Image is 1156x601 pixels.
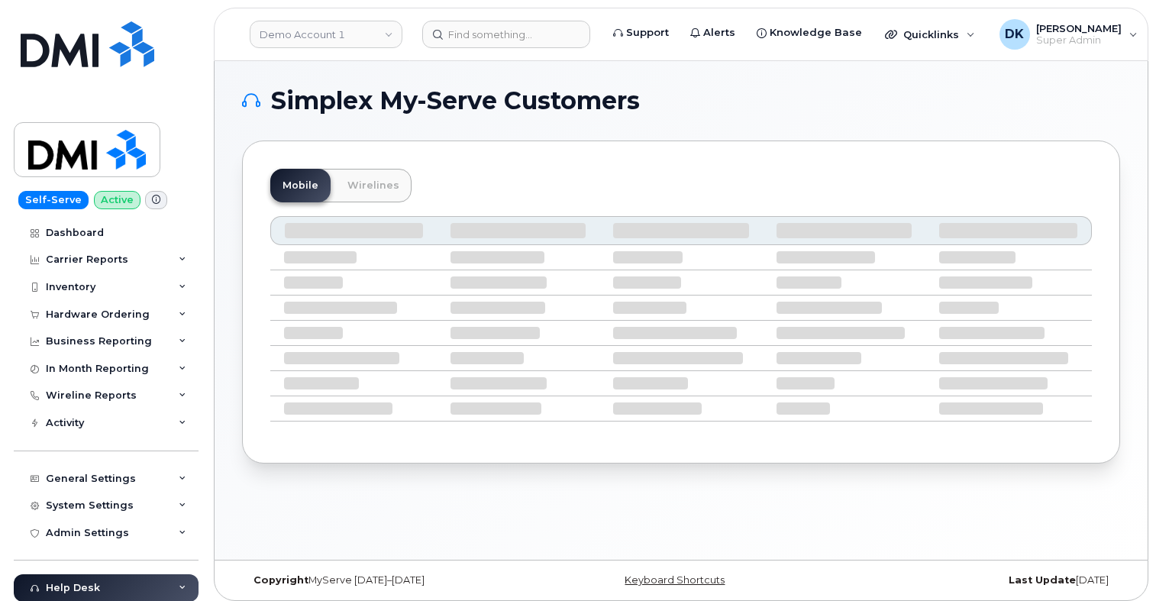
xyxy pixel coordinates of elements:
[828,574,1120,586] div: [DATE]
[335,169,412,202] a: Wirelines
[1009,574,1076,586] strong: Last Update
[271,89,640,112] span: Simplex My-Serve Customers
[270,169,331,202] a: Mobile
[242,574,534,586] div: MyServe [DATE]–[DATE]
[625,574,725,586] a: Keyboard Shortcuts
[253,574,308,586] strong: Copyright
